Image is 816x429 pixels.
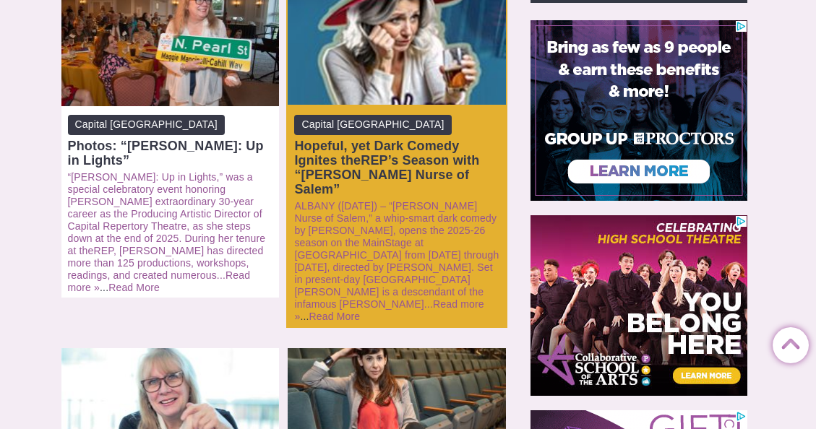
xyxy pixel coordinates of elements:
a: Back to Top [773,328,802,357]
iframe: Advertisement [531,215,747,396]
a: “[PERSON_NAME]: Up in Lights,” was a special celebratory event honoring [PERSON_NAME] extraordina... [68,171,266,281]
p: ... [294,200,499,323]
a: Capital [GEOGRAPHIC_DATA] Photos: “[PERSON_NAME]: Up in Lights” [68,115,273,167]
a: Read more » [294,298,484,322]
p: ... [68,171,273,294]
iframe: Advertisement [531,20,747,201]
div: Photos: “[PERSON_NAME]: Up in Lights” [68,139,273,168]
a: Read More [108,282,160,293]
span: Capital [GEOGRAPHIC_DATA] [294,115,451,134]
a: Read more » [68,269,251,293]
span: Capital [GEOGRAPHIC_DATA] [68,115,225,134]
a: Capital [GEOGRAPHIC_DATA] Hopeful, yet Dark Comedy Ignites theREP’s Season with “[PERSON_NAME] Nu... [294,115,499,196]
a: ALBANY ([DATE]) – “[PERSON_NAME] Nurse of Salem,” a whip-smart dark comedy by [PERSON_NAME], open... [294,200,499,310]
a: Read More [309,311,361,322]
div: Hopeful, yet Dark Comedy Ignites theREP’s Season with “[PERSON_NAME] Nurse of Salem” [294,139,499,196]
